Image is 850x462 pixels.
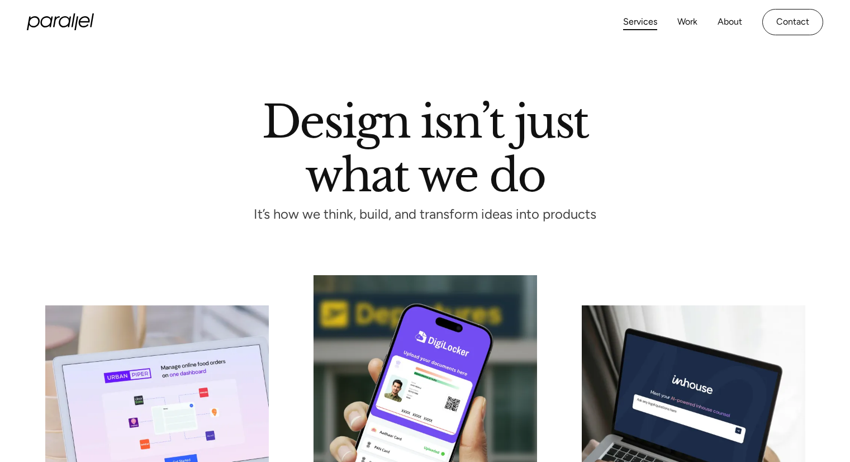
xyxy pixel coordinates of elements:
p: It’s how we think, build, and transform ideas into products [234,210,617,219]
a: Services [623,14,657,30]
a: About [718,14,742,30]
a: Contact [762,9,823,35]
h1: Design isn’t just what we do [262,100,588,192]
a: Work [677,14,697,30]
